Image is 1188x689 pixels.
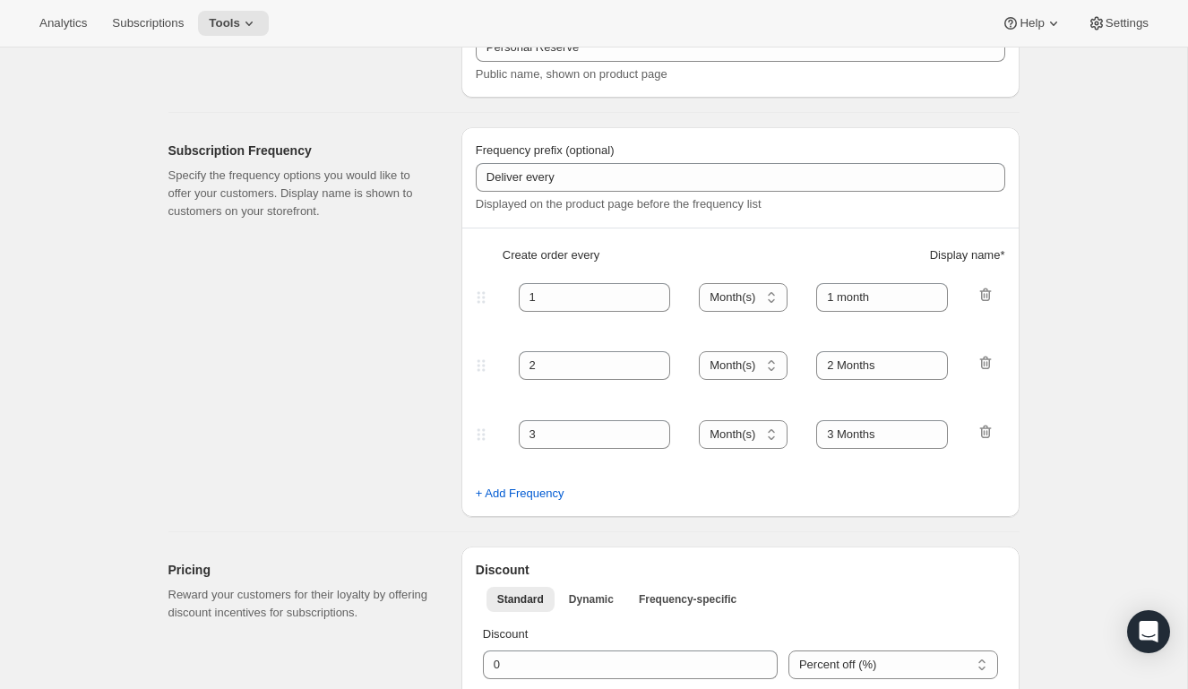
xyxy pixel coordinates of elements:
[476,143,615,157] span: Frequency prefix (optional)
[476,33,1005,62] input: Subscribe & Save
[991,11,1072,36] button: Help
[112,16,184,30] span: Subscriptions
[168,586,433,622] p: Reward your customers for their loyalty by offering discount incentives for subscriptions.
[39,16,87,30] span: Analytics
[476,67,667,81] span: Public name, shown on product page
[101,11,194,36] button: Subscriptions
[816,283,948,312] input: 1 month
[1077,11,1159,36] button: Settings
[476,485,564,503] span: + Add Frequency
[930,246,1005,264] span: Display name *
[639,592,736,607] span: Frequency-specific
[209,16,240,30] span: Tools
[483,625,998,643] p: Discount
[816,351,948,380] input: 1 month
[168,142,433,159] h2: Subscription Frequency
[569,592,614,607] span: Dynamic
[497,592,544,607] span: Standard
[1106,16,1149,30] span: Settings
[503,246,599,264] span: Create order every
[1020,16,1044,30] span: Help
[476,561,1005,579] h2: Discount
[29,11,98,36] button: Analytics
[483,650,751,679] input: 10
[476,163,1005,192] input: Deliver every
[168,167,433,220] p: Specify the frequency options you would like to offer your customers. Display name is shown to cu...
[476,197,762,211] span: Displayed on the product page before the frequency list
[465,479,575,508] button: + Add Frequency
[168,561,433,579] h2: Pricing
[198,11,269,36] button: Tools
[816,420,948,449] input: 1 month
[1127,610,1170,653] div: Open Intercom Messenger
